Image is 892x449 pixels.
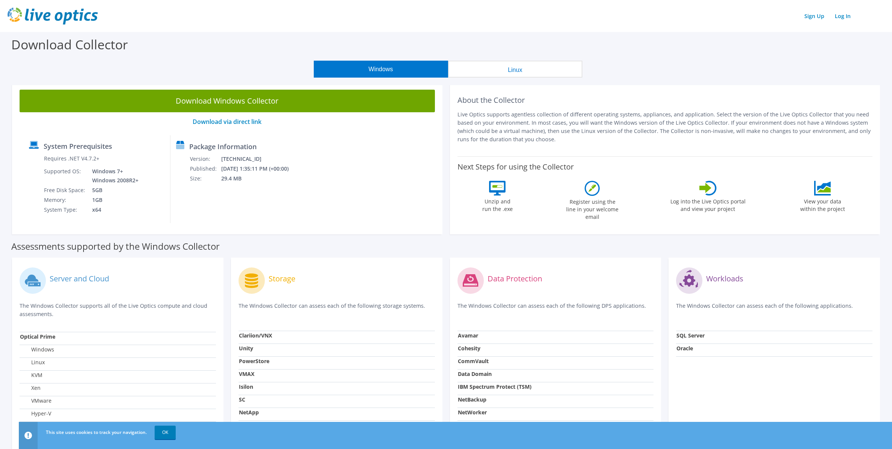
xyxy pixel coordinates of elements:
[480,195,515,213] label: Unzip and run the .exe
[20,397,52,405] label: VMware
[11,36,128,53] label: Download Collector
[221,164,299,174] td: [DATE] 1:35:11 PM (+00:00)
[44,155,99,162] label: Requires .NET V4.7.2+
[221,154,299,164] td: [TECHNICAL_ID]
[44,142,112,150] label: System Prerequisites
[20,302,216,318] p: The Windows Collector supports all of the Live Optics compute and cloud assessments.
[190,174,221,183] td: Size:
[44,166,87,185] td: Supported OS:
[11,243,220,250] label: Assessments supported by the Windows Collector
[706,275,743,283] label: Workloads
[314,61,448,78] button: Windows
[239,332,272,339] strong: Clariion/VNX
[20,333,55,340] strong: Optical Prime
[458,370,492,377] strong: Data Domain
[20,90,435,112] a: Download Windows Collector
[193,118,261,126] a: Download via direct link
[87,166,140,185] td: Windows 7+ Windows 2008R2+
[46,429,147,435] span: This site uses cookies to track your navigation.
[87,195,140,205] td: 1GB
[50,275,109,283] label: Server and Cloud
[20,410,51,417] label: Hyper-V
[239,383,253,390] strong: Isilon
[831,11,854,21] a: Log In
[457,162,574,171] label: Next Steps for using the Collector
[239,357,269,365] strong: PowerStore
[189,143,257,150] label: Package Information
[239,370,254,377] strong: VMAX
[457,302,654,317] p: The Windows Collector can assess each of the following DPS applications.
[795,195,849,213] label: View your data within the project
[458,396,486,403] strong: NetBackup
[564,196,621,221] label: Register using the line in your welcome email
[8,8,98,24] img: live_optics_svg.svg
[488,275,542,283] label: Data Protection
[457,110,873,144] p: Live Optics supports agentless collection of different operating systems, appliances, and applica...
[87,205,140,215] td: x64
[239,396,245,403] strong: SC
[44,185,87,195] td: Free Disk Space:
[458,409,487,416] strong: NetWorker
[190,154,221,164] td: Version:
[676,345,693,352] strong: Oracle
[801,11,828,21] a: Sign Up
[458,383,532,390] strong: IBM Spectrum Protect (TSM)
[20,359,45,366] label: Linux
[190,164,221,174] td: Published:
[269,275,295,283] label: Storage
[458,357,489,365] strong: CommVault
[87,185,140,195] td: 5GB
[239,302,435,317] p: The Windows Collector can assess each of the following storage systems.
[676,302,872,317] p: The Windows Collector can assess each of the following applications.
[676,332,705,339] strong: SQL Server
[457,96,873,105] h2: About the Collector
[239,345,253,352] strong: Unity
[458,345,480,352] strong: Cohesity
[44,195,87,205] td: Memory:
[44,205,87,215] td: System Type:
[448,61,582,78] button: Linux
[239,409,259,416] strong: NetApp
[670,195,746,213] label: Log into the Live Optics portal and view your project
[458,332,478,339] strong: Avamar
[221,174,299,183] td: 29.4 MB
[20,371,43,379] label: KVM
[20,384,41,392] label: Xen
[20,346,54,353] label: Windows
[155,426,176,439] a: OK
